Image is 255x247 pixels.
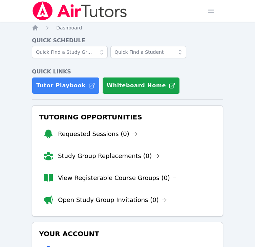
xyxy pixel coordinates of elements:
[32,24,223,31] nav: Breadcrumb
[56,25,82,30] span: Dashboard
[56,24,82,31] a: Dashboard
[32,77,100,94] a: Tutor Playbook
[58,173,178,183] a: View Registerable Course Groups (0)
[58,129,137,139] a: Requested Sessions (0)
[32,68,223,76] h4: Quick Links
[32,46,108,58] input: Quick Find a Study Group
[58,151,160,161] a: Study Group Replacements (0)
[58,195,167,205] a: Open Study Group Invitations (0)
[32,1,128,20] img: Air Tutors
[32,37,223,45] h4: Quick Schedule
[38,111,217,123] h3: Tutoring Opportunities
[38,228,217,240] h3: Your Account
[110,46,186,58] input: Quick Find a Student
[102,77,180,94] button: Whiteboard Home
